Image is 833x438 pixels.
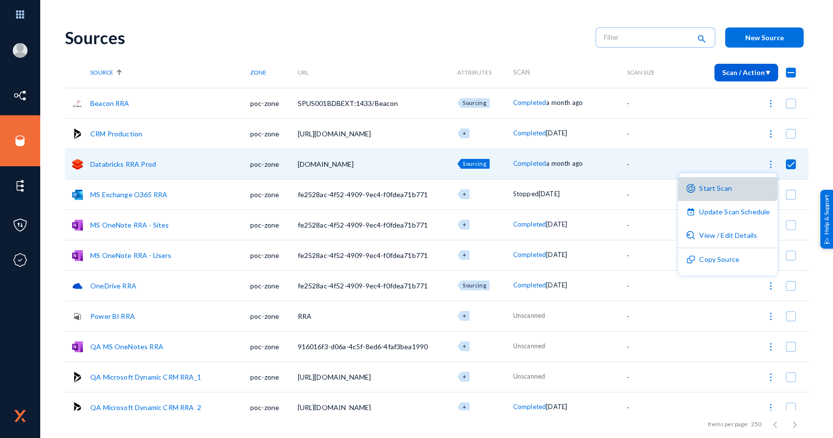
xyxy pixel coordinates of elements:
button: Copy Source [678,248,778,272]
img: icon-detail.svg [686,231,695,240]
img: icon-scheduled-purple.svg [686,207,695,216]
button: View / Edit Details [678,224,778,248]
img: icon-duplicate.svg [686,255,695,264]
button: Update Scan Schedule [678,201,778,224]
button: Start Scan [678,177,778,201]
img: icon-scan-purple.svg [686,184,695,193]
